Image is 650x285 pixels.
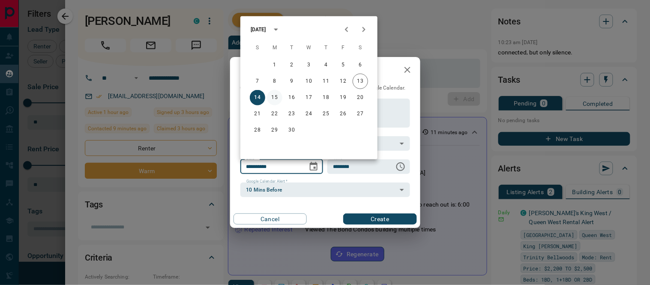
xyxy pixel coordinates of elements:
button: 3 [301,57,317,73]
button: 16 [284,90,300,105]
button: Previous month [338,21,355,38]
span: Monday [267,39,282,57]
button: 28 [250,123,265,138]
label: Google Calendar Alert [246,179,288,184]
button: 22 [267,106,282,122]
button: 17 [301,90,317,105]
button: 7 [250,74,265,89]
button: 23 [284,106,300,122]
button: 26 [335,106,351,122]
span: Saturday [353,39,368,57]
button: 2 [284,57,300,73]
div: [DATE] [251,26,266,33]
span: Thursday [318,39,334,57]
button: 30 [284,123,300,138]
button: 19 [335,90,351,105]
button: 18 [318,90,334,105]
button: 12 [335,74,351,89]
button: 24 [301,106,317,122]
span: Friday [335,39,351,57]
button: 13 [353,74,368,89]
button: 20 [353,90,368,105]
button: 21 [250,106,265,122]
label: Date [246,156,257,161]
span: Tuesday [284,39,300,57]
span: Wednesday [301,39,317,57]
button: 8 [267,74,282,89]
button: Choose time, selected time is 6:00 AM [392,158,409,175]
button: calendar view is open, switch to year view [269,22,283,37]
div: 10 Mins Before [240,183,410,197]
button: 5 [335,57,351,73]
button: 4 [318,57,334,73]
h2: New Task [230,57,288,84]
button: 27 [353,106,368,122]
button: Choose date, selected date is Sep 14, 2025 [305,158,322,175]
button: 29 [267,123,282,138]
button: Cancel [234,213,307,225]
button: 11 [318,74,334,89]
button: 10 [301,74,317,89]
label: Time [333,156,344,161]
button: 15 [267,90,282,105]
button: 9 [284,74,300,89]
button: Next month [355,21,372,38]
button: 14 [250,90,265,105]
button: Create [343,213,416,225]
button: 25 [318,106,334,122]
button: 6 [353,57,368,73]
button: 1 [267,57,282,73]
span: Sunday [250,39,265,57]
